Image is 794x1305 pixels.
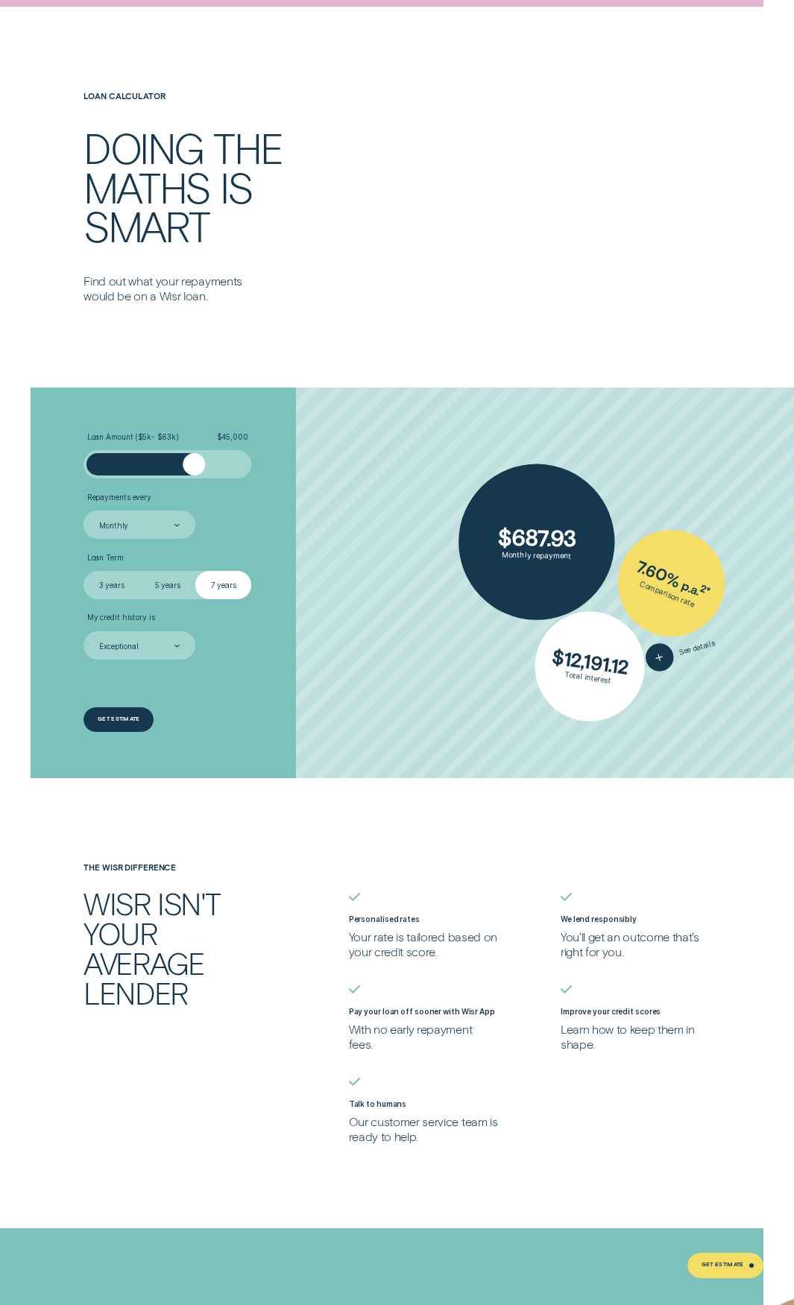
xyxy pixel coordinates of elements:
h4: Loan Calculator [84,91,445,101]
p: You'll get an outcome that's right for you. [561,929,710,960]
label: Personalised rates [349,914,420,923]
span: See details [678,638,715,656]
h2: Wisr isn't your average lender [84,888,268,1008]
span: My credit history is [87,613,155,622]
label: Talk to humans [349,1099,407,1108]
span: Loan Amount ( $5k - $63k ) [87,432,179,442]
a: Get estimate [84,707,154,733]
div: Get estimate [98,717,140,722]
label: 7 years [195,571,251,599]
a: Get Estimate [687,1253,763,1278]
label: Improve your credit scores [561,1007,661,1016]
span: Repayments every [87,493,151,502]
label: 5 years [139,571,195,599]
p: Learn how to keep them in shape. [561,1022,710,1052]
label: 3 years [84,571,139,599]
button: See details [643,630,718,674]
span: Loan Term [87,553,124,563]
h2: Doing the maths is smart [84,128,377,245]
label: We lend responsibly [561,914,637,923]
div: Monthly [99,521,128,531]
p: With no early repayment fees. [349,1022,499,1052]
div: Exceptional [99,642,139,651]
h4: The Wisr Difference [84,862,286,872]
p: Find out what your repayments would be on a Wisr loan. [84,274,265,304]
span: $ 45,000 [217,432,248,442]
p: Our customer service team is ready to help. [349,1114,499,1145]
label: Pay your loan off sooner with Wisr App [349,1007,495,1016]
p: Your rate is tailored based on your credit score. [349,929,499,960]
